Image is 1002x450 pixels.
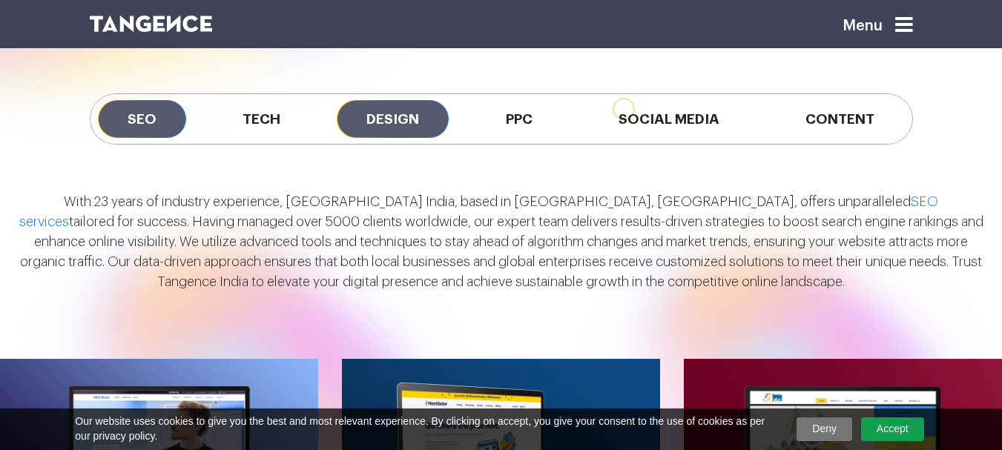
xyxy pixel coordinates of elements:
a: Deny [797,417,852,441]
span: Tech [213,100,310,138]
span: Content [776,100,904,138]
span: PPC [476,100,562,138]
p: With 23 years of industry experience, [GEOGRAPHIC_DATA] India, based in [GEOGRAPHIC_DATA], [GEOGR... [19,192,983,292]
span: Our website uses cookies to give you the best and most relevant experience. By clicking on accept... [75,414,776,443]
a: SEO services [19,195,939,228]
img: logo SVG [90,16,213,32]
span: Social Media [589,100,749,138]
span: Design [337,100,449,138]
a: Accept [861,417,924,441]
span: SEO [98,100,186,138]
